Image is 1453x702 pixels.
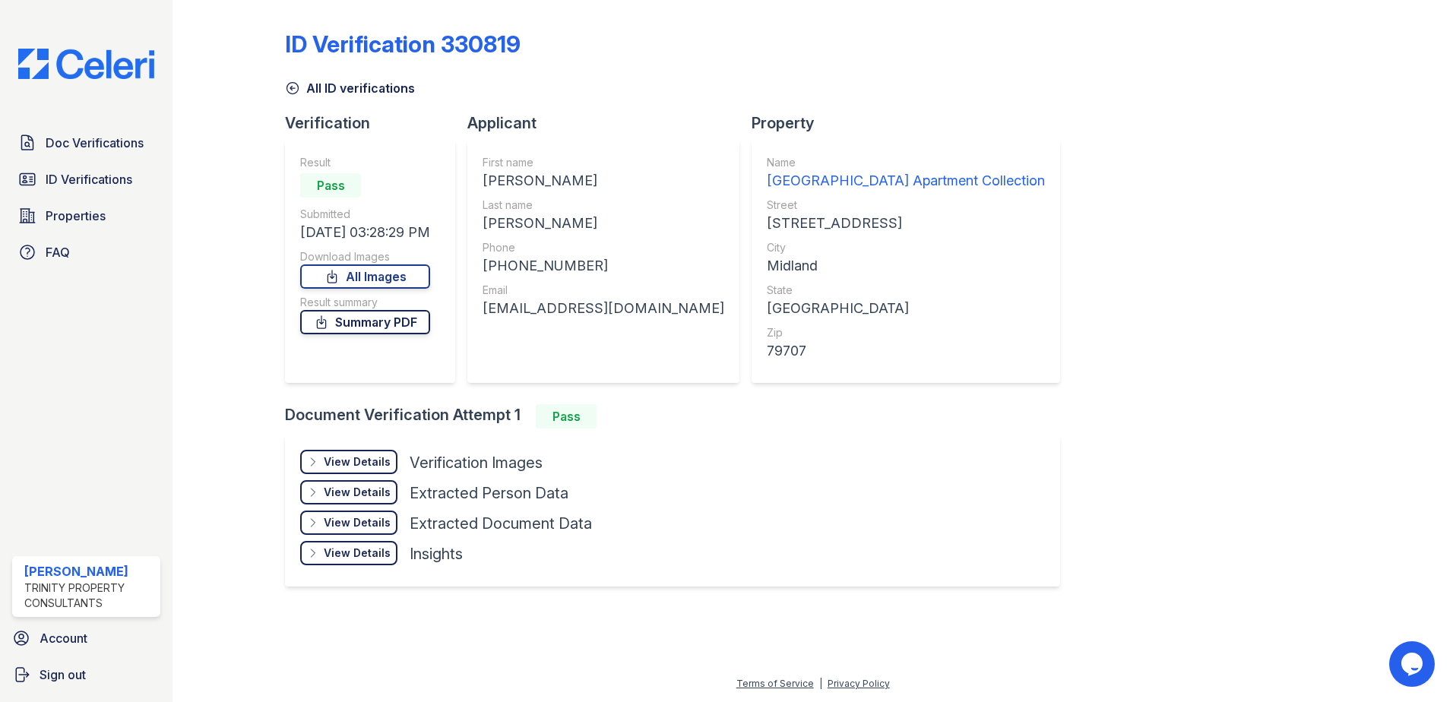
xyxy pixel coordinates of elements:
div: [DATE] 03:28:29 PM [300,222,430,243]
a: All Images [300,264,430,289]
div: Verification [285,112,467,134]
div: [PERSON_NAME] [483,213,724,234]
div: View Details [324,515,391,530]
div: Trinity Property Consultants [24,580,154,611]
div: Pass [536,404,597,428]
div: Submitted [300,207,430,222]
span: FAQ [46,243,70,261]
a: Account [6,623,166,653]
div: Midland [767,255,1045,277]
iframe: chat widget [1389,641,1438,687]
div: [PERSON_NAME] [24,562,154,580]
a: Name [GEOGRAPHIC_DATA] Apartment Collection [767,155,1045,191]
a: ID Verifications [12,164,160,194]
div: First name [483,155,724,170]
a: FAQ [12,237,160,267]
div: Document Verification Attempt 1 [285,404,1072,428]
div: Zip [767,325,1045,340]
div: Applicant [467,112,752,134]
div: 79707 [767,340,1045,362]
img: CE_Logo_Blue-a8612792a0a2168367f1c8372b55b34899dd931a85d93a1a3d3e32e68fde9ad4.png [6,49,166,79]
div: View Details [324,454,391,470]
span: ID Verifications [46,170,132,188]
a: Terms of Service [736,678,814,689]
div: [PHONE_NUMBER] [483,255,724,277]
div: Result [300,155,430,170]
div: [PERSON_NAME] [483,170,724,191]
div: View Details [324,485,391,500]
div: Result summary [300,295,430,310]
div: Phone [483,240,724,255]
div: Verification Images [410,452,543,473]
div: Name [767,155,1045,170]
div: Pass [300,173,361,198]
span: Doc Verifications [46,134,144,152]
span: Account [40,629,87,647]
div: City [767,240,1045,255]
a: Privacy Policy [828,678,890,689]
div: Insights [410,543,463,564]
div: [GEOGRAPHIC_DATA] Apartment Collection [767,170,1045,191]
div: [GEOGRAPHIC_DATA] [767,298,1045,319]
a: All ID verifications [285,79,415,97]
div: Extracted Document Data [410,513,592,534]
a: Properties [12,201,160,231]
a: Doc Verifications [12,128,160,158]
div: Property [752,112,1072,134]
span: Properties [46,207,106,225]
a: Sign out [6,659,166,690]
div: Download Images [300,249,430,264]
span: Sign out [40,666,86,684]
div: [STREET_ADDRESS] [767,213,1045,234]
div: Street [767,198,1045,213]
a: Summary PDF [300,310,430,334]
div: ID Verification 330819 [285,30,521,58]
div: Extracted Person Data [410,482,568,504]
div: State [767,283,1045,298]
div: Email [483,283,724,298]
div: | [819,678,822,689]
div: [EMAIL_ADDRESS][DOMAIN_NAME] [483,298,724,319]
div: Last name [483,198,724,213]
div: View Details [324,545,391,561]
